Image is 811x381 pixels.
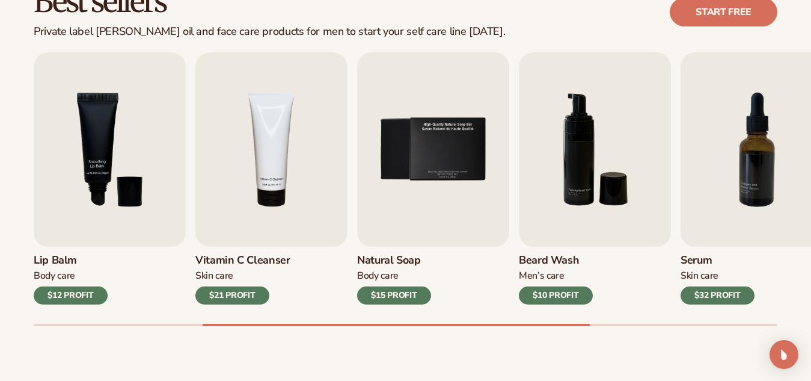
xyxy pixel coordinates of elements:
a: 4 / 9 [195,52,347,305]
h3: Serum [681,254,754,267]
div: Body Care [34,270,108,282]
div: Private label [PERSON_NAME] oil and face care products for men to start your self care line [DATE]. [34,25,505,39]
div: $15 PROFIT [357,287,431,305]
div: Open Intercom Messenger [770,340,798,369]
div: Skin Care [195,270,290,282]
div: Body Care [357,270,431,282]
a: 6 / 9 [519,52,671,305]
div: Men’s Care [519,270,593,282]
div: Skin Care [681,270,754,282]
h3: Beard Wash [519,254,593,267]
h3: Vitamin C Cleanser [195,254,290,267]
h3: Natural Soap [357,254,431,267]
div: $21 PROFIT [195,287,269,305]
a: 5 / 9 [357,52,509,305]
div: $12 PROFIT [34,287,108,305]
div: $10 PROFIT [519,287,593,305]
h3: Lip Balm [34,254,108,267]
a: 3 / 9 [34,52,186,305]
div: $32 PROFIT [681,287,754,305]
